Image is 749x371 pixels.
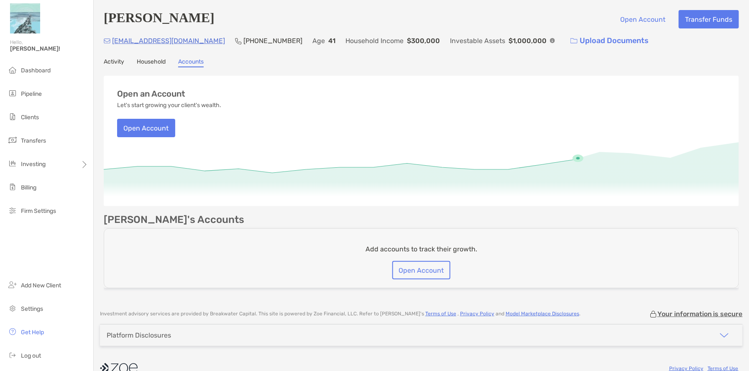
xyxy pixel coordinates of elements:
img: settings icon [8,303,18,313]
a: Activity [104,58,124,67]
a: Model Marketplace Disclosures [506,311,579,317]
img: icon arrow [719,330,729,340]
div: Platform Disclosures [107,331,171,339]
span: Log out [21,352,41,359]
img: firm-settings icon [8,205,18,215]
span: Settings [21,305,43,312]
button: Transfer Funds [679,10,739,28]
span: Add New Client [21,282,61,289]
img: investing icon [8,159,18,169]
button: Open Account [392,261,450,279]
p: Age [312,36,325,46]
span: Investing [21,161,46,168]
p: [EMAIL_ADDRESS][DOMAIN_NAME] [112,36,225,46]
span: [PERSON_NAME]! [10,45,88,52]
img: dashboard icon [8,65,18,75]
a: Household [137,58,166,67]
p: $1,000,000 [509,36,547,46]
img: pipeline icon [8,88,18,98]
button: Open Account [117,119,175,137]
h4: [PERSON_NAME] [104,10,215,28]
img: logout icon [8,350,18,360]
img: Phone Icon [235,38,242,44]
span: Billing [21,184,36,191]
p: [PHONE_NUMBER] [243,36,302,46]
p: $300,000 [407,36,440,46]
a: Upload Documents [565,32,654,50]
img: button icon [570,38,578,44]
h3: Open an Account [117,89,185,99]
a: Accounts [178,58,204,67]
span: Get Help [21,329,44,336]
img: add_new_client icon [8,280,18,290]
p: [PERSON_NAME]'s Accounts [104,215,244,225]
p: Let's start growing your client's wealth. [117,102,221,109]
img: billing icon [8,182,18,192]
span: Dashboard [21,67,51,74]
img: clients icon [8,112,18,122]
img: get-help icon [8,327,18,337]
p: Investment advisory services are provided by Breakwater Capital . This site is powered by Zoe Fin... [100,311,580,317]
p: Add accounts to track their growth. [366,244,477,254]
img: Info Icon [550,38,555,43]
a: Terms of Use [425,311,456,317]
p: Investable Assets [450,36,505,46]
span: Pipeline [21,90,42,97]
img: transfers icon [8,135,18,145]
p: Your information is secure [657,310,743,318]
span: Transfers [21,137,46,144]
span: Clients [21,114,39,121]
img: Email Icon [104,38,110,43]
p: Household Income [345,36,404,46]
button: Open Account [614,10,672,28]
a: Privacy Policy [460,311,494,317]
p: 41 [328,36,335,46]
span: Firm Settings [21,207,56,215]
img: Zoe Logo [10,3,40,33]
